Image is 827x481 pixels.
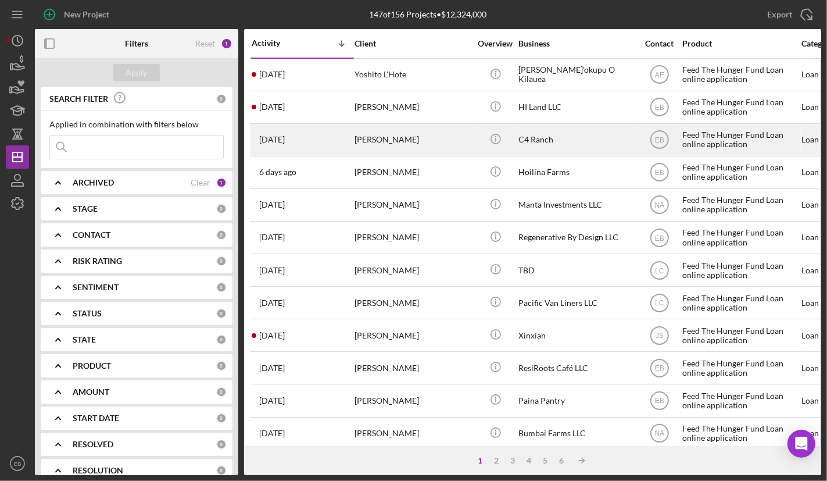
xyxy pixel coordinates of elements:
div: HI Land LLC [518,92,635,123]
div: Export [767,3,792,26]
div: Feed The Hunger Fund Loan online application [682,385,799,416]
time: 2025-08-20 15:42 [259,70,285,79]
div: 1 [221,38,232,49]
time: 2025-07-28 21:17 [259,298,285,308]
div: Clear [191,178,210,187]
b: Filters [125,39,148,48]
div: 0 [216,334,227,345]
div: Feed The Hunger Fund Loan online application [682,124,799,155]
div: 5 [538,456,554,465]
div: Paina Pantry [518,385,635,416]
div: 0 [216,256,227,266]
div: Bumbai Farms LLC [518,418,635,449]
div: ResiRoots Café LLC [518,352,635,383]
div: [PERSON_NAME] [355,92,471,123]
div: 0 [216,308,227,319]
div: C4 Ranch [518,124,635,155]
b: RESOLVED [73,440,113,449]
div: Contact [638,39,681,48]
text: EB [654,104,664,112]
time: 2025-08-15 08:37 [259,168,296,177]
div: [PERSON_NAME] [355,190,471,220]
time: 2025-08-13 10:47 [259,200,285,209]
div: Product [682,39,799,48]
div: [PERSON_NAME] [355,157,471,188]
div: Hoilina Farms [518,157,635,188]
div: 1 [472,456,489,465]
time: 2025-08-08 23:56 [259,233,285,242]
text: NA [654,201,664,209]
div: 147 of 156 Projects • $12,324,000 [370,10,487,19]
b: CONTACT [73,230,110,240]
div: Feed The Hunger Fund Loan online application [682,59,799,90]
text: LC [655,266,664,275]
b: PRODUCT [73,361,111,370]
div: [PERSON_NAME] [355,418,471,449]
div: Yoshito L'Hote [355,59,471,90]
div: [PERSON_NAME] [355,222,471,253]
div: 0 [216,282,227,293]
b: SEARCH FILTER [49,94,108,104]
div: Feed The Hunger Fund Loan online application [682,190,799,220]
div: 0 [216,413,227,423]
text: EB [654,397,664,405]
div: [PERSON_NAME] [355,287,471,318]
div: Xinxian [518,320,635,351]
div: Feed The Hunger Fund Loan online application [682,157,799,188]
div: [PERSON_NAME] [355,320,471,351]
div: 1 [216,177,227,188]
div: 0 [216,465,227,476]
text: NA [654,430,664,438]
b: STATE [73,335,96,344]
text: EB [654,234,664,242]
div: Feed The Hunger Fund Loan online application [682,222,799,253]
div: 0 [216,439,227,450]
div: Feed The Hunger Fund Loan online application [682,418,799,449]
div: Apply [126,64,148,81]
div: [PERSON_NAME] [355,352,471,383]
div: Feed The Hunger Fund Loan online application [682,287,799,318]
div: 2 [489,456,505,465]
b: AMOUNT [73,387,109,397]
div: Feed The Hunger Fund Loan online application [682,92,799,123]
div: 0 [216,204,227,214]
div: New Project [64,3,109,26]
b: STATUS [73,309,102,318]
div: Applied in combination with filters below [49,120,224,129]
button: New Project [35,3,121,26]
div: Reset [195,39,215,48]
b: RESOLUTION [73,466,123,475]
div: Feed The Hunger Fund Loan online application [682,320,799,351]
text: JS [655,332,663,340]
div: 0 [216,94,227,104]
time: 2025-07-28 03:38 [259,331,285,340]
div: [PERSON_NAME] [355,124,471,155]
text: LC [655,299,664,307]
b: START DATE [73,414,119,423]
div: 3 [505,456,521,465]
div: Feed The Hunger Fund Loan online application [682,255,799,286]
div: Regenerative By Design LLC [518,222,635,253]
div: Activity [252,38,303,48]
div: [PERSON_NAME] [355,385,471,416]
div: Business [518,39,635,48]
text: EB [654,136,664,144]
text: EB [14,461,22,467]
time: 2025-07-16 23:35 [259,396,285,405]
div: Pacific Van Liners LLC [518,287,635,318]
button: Apply [113,64,160,81]
div: Open Intercom Messenger [787,430,815,458]
b: RISK RATING [73,256,122,266]
div: 6 [554,456,570,465]
div: Manta Investments LLC [518,190,635,220]
div: Overview [474,39,517,48]
b: ARCHIVED [73,178,114,187]
button: Export [756,3,821,26]
b: SENTIMENT [73,283,119,292]
div: TBD [518,255,635,286]
div: [PERSON_NAME] [355,255,471,286]
div: 4 [521,456,538,465]
div: 0 [216,361,227,371]
text: EB [654,364,664,372]
time: 2025-08-07 22:21 [259,266,285,275]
